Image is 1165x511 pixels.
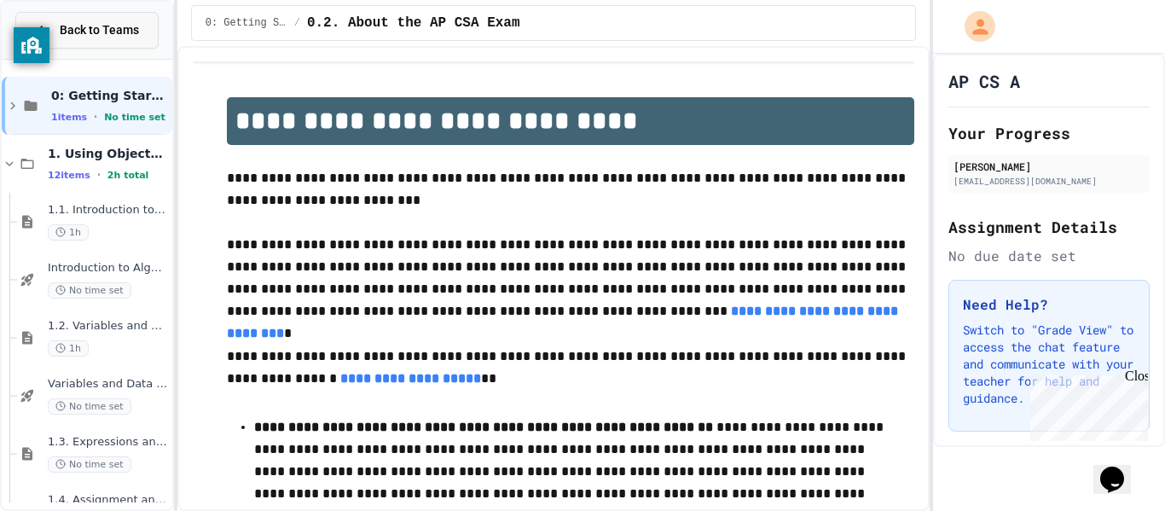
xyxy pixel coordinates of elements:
[15,12,159,49] button: Back to Teams
[206,16,287,30] span: 0: Getting Started
[14,27,49,63] button: privacy banner
[963,322,1135,407] p: Switch to "Grade View" to access the chat feature and communicate with your teacher for help and ...
[48,493,169,508] span: 1.4. Assignment and Input
[963,294,1135,315] h3: Need Help?
[947,7,1000,46] div: My Account
[307,13,520,33] span: 0.2. About the AP CSA Exam
[48,456,131,473] span: No time set
[48,319,169,334] span: 1.2. Variables and Data Types
[948,69,1020,93] h1: AP CS A
[1093,443,1148,494] iframe: chat widget
[48,170,90,181] span: 12 items
[7,7,118,108] div: Chat with us now!Close
[948,246,1150,266] div: No due date set
[48,203,169,218] span: 1.1. Introduction to Algorithms, Programming, and Compilers
[48,146,169,161] span: 1. Using Objects and Methods
[948,121,1150,145] h2: Your Progress
[953,159,1145,174] div: [PERSON_NAME]
[51,88,169,103] span: 0: Getting Started
[48,340,89,357] span: 1h
[48,282,131,299] span: No time set
[948,215,1150,239] h2: Assignment Details
[48,435,169,450] span: 1.3. Expressions and Output [New]
[1023,369,1148,441] iframe: chat widget
[107,170,149,181] span: 2h total
[60,21,139,39] span: Back to Teams
[94,110,97,124] span: •
[48,261,169,276] span: Introduction to Algorithms, Programming, and Compilers
[104,112,165,123] span: No time set
[48,377,169,392] span: Variables and Data Types - Quiz
[48,398,131,415] span: No time set
[294,16,300,30] span: /
[51,112,87,123] span: 1 items
[97,168,101,182] span: •
[48,224,89,241] span: 1h
[953,175,1145,188] div: [EMAIL_ADDRESS][DOMAIN_NAME]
